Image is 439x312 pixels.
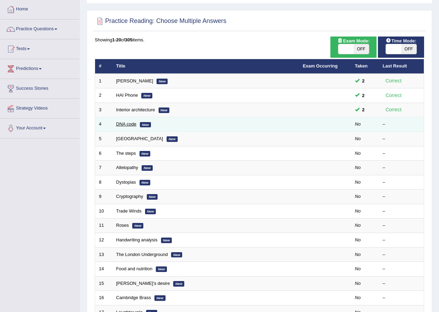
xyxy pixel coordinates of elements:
td: 1 [95,74,112,88]
div: – [383,222,420,229]
td: 8 [95,175,112,190]
div: – [383,237,420,243]
th: Taken [351,59,379,74]
div: Correct [383,106,405,114]
em: New [140,151,151,157]
a: [PERSON_NAME] [116,78,153,83]
div: – [383,280,420,287]
a: Predictions [0,59,79,77]
em: No [355,266,361,271]
td: 4 [95,117,112,132]
span: You can still take this question [360,77,368,85]
td: 7 [95,161,112,175]
a: DNA code [116,121,137,127]
div: – [383,208,420,215]
a: HAI Phone [116,93,138,98]
span: You can still take this question [360,106,368,113]
td: 5 [95,132,112,146]
b: 305 [125,37,133,42]
div: – [383,136,420,142]
em: New [147,194,158,200]
em: New [156,266,167,272]
em: New [154,295,166,301]
em: New [142,165,153,171]
em: New [157,79,168,84]
td: 15 [95,276,112,291]
div: – [383,150,420,157]
em: No [355,179,361,185]
em: New [141,93,152,98]
div: – [383,295,420,301]
div: Correct [383,91,405,99]
a: Strategy Videos [0,99,79,116]
td: 6 [95,146,112,161]
em: No [355,223,361,228]
th: Last Result [379,59,424,74]
em: New [145,209,156,214]
b: 1-20 [112,37,121,42]
div: – [383,121,420,128]
em: No [355,194,361,199]
a: Allelopathy [116,165,138,170]
th: Title [112,59,299,74]
h2: Practice Reading: Choose Multiple Answers [95,16,226,26]
span: OFF [354,44,369,54]
a: Food and nutrition [116,266,153,271]
em: New [171,252,182,258]
a: Dystopias [116,179,136,185]
a: Interior architecture [116,107,155,112]
div: – [383,179,420,186]
a: Your Account [0,119,79,136]
div: – [383,193,420,200]
div: Show exams occurring in exams [330,37,377,58]
div: – [383,251,420,258]
em: No [355,165,361,170]
td: 10 [95,204,112,218]
em: No [355,295,361,300]
em: New [173,281,184,287]
a: Cryptography [116,194,143,199]
em: New [161,238,172,243]
td: 13 [95,247,112,262]
td: 14 [95,262,112,277]
div: – [383,266,420,272]
th: # [95,59,112,74]
div: – [383,165,420,171]
em: No [355,208,361,214]
em: No [355,281,361,286]
em: New [159,107,170,113]
div: Showing of items. [95,37,424,43]
td: 11 [95,218,112,233]
a: The steps [116,151,136,156]
em: New [140,122,151,128]
em: New [132,223,143,229]
a: Tests [0,39,79,57]
td: 9 [95,190,112,204]
a: The London Underground [116,252,168,257]
span: Exam Mode: [335,37,372,45]
td: 2 [95,88,112,103]
em: No [355,151,361,156]
em: New [140,180,151,185]
span: Time Mode: [383,37,419,45]
td: 3 [95,103,112,117]
a: Practice Questions [0,19,79,37]
a: Trade Winds [116,208,142,214]
a: Exam Occurring [303,63,338,69]
td: 12 [95,233,112,247]
a: Cambridge Brass [116,295,151,300]
a: [PERSON_NAME]'s desire [116,281,170,286]
div: Correct [383,77,405,85]
em: New [167,136,178,142]
em: No [355,237,361,242]
span: OFF [401,44,416,54]
em: No [355,121,361,127]
a: Handwriting analysis [116,237,158,242]
em: No [355,136,361,141]
a: [GEOGRAPHIC_DATA] [116,136,163,141]
a: Roses [116,223,129,228]
span: You can still take this question [360,92,368,99]
em: No [355,252,361,257]
td: 16 [95,291,112,305]
a: Success Stories [0,79,79,96]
